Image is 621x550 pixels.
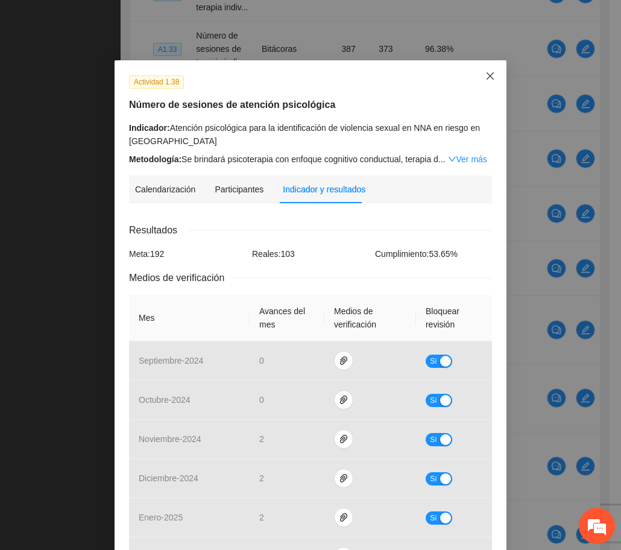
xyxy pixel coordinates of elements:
[474,60,506,93] button: Close
[448,155,456,163] span: down
[430,394,437,407] span: Sí
[334,351,353,370] button: paper-clip
[139,513,183,522] span: enero - 2025
[335,395,353,405] span: paper-clip
[139,356,203,365] span: septiembre - 2024
[335,513,353,522] span: paper-clip
[283,183,365,196] div: Indicador y resultados
[259,513,264,522] span: 2
[129,98,492,112] h5: Número de sesiones de atención psicológica
[198,6,227,35] div: Minimizar ventana de chat en vivo
[259,434,264,444] span: 2
[259,356,264,365] span: 0
[430,355,437,368] span: Sí
[430,472,437,485] span: Sí
[139,395,191,405] span: octubre - 2024
[448,154,487,164] a: Expand
[181,127,219,143] em: Enviar
[334,429,353,449] button: paper-clip
[126,247,249,261] div: Meta: 192
[129,121,492,148] div: Atención psicológica para la identificación de violencia sexual en NNA en riesgo en [GEOGRAPHIC_D...
[430,433,437,446] span: Sí
[129,75,184,89] span: Actividad 1.38
[334,469,353,488] button: paper-clip
[485,71,495,81] span: close
[139,473,198,483] span: diciembre - 2024
[335,356,353,365] span: paper-clip
[215,183,263,196] div: Participantes
[129,295,250,341] th: Mes
[259,473,264,483] span: 2
[430,511,437,525] span: Sí
[335,434,353,444] span: paper-clip
[259,395,264,405] span: 0
[438,154,446,164] span: ...
[334,508,353,527] button: paper-clip
[63,62,203,77] div: Josselin Bravo
[129,153,492,166] div: Se brindará psicoterapia con enfoque cognitivo conductual, terapia d
[416,295,492,341] th: Bloquear revisión
[139,434,201,444] span: noviembre - 2024
[334,390,353,409] button: paper-clip
[252,249,295,259] span: Reales: 103
[335,473,353,483] span: paper-clip
[129,123,170,133] strong: Indicador:
[250,295,324,341] th: Avances del mes
[129,223,187,238] span: Resultados
[324,295,416,341] th: Medios de verificación
[372,247,495,261] div: Cumplimiento: 53.65 %
[129,154,181,164] strong: Metodología:
[135,183,195,196] div: Calendarización
[129,270,234,285] span: Medios de verificación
